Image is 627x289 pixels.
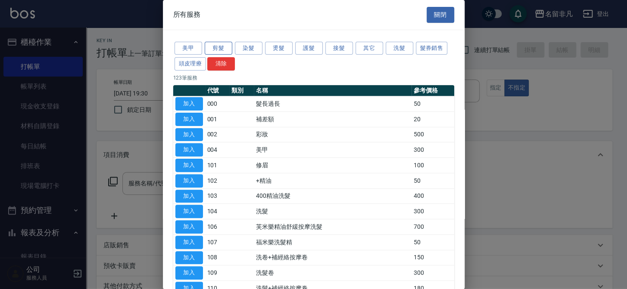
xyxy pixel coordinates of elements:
button: 接髮 [325,42,353,55]
button: 加入 [175,190,203,203]
td: 500 [412,127,454,142]
td: 300 [412,265,454,281]
button: 染髮 [235,42,262,55]
td: 50 [412,173,454,188]
td: 洗卷+補經絡按摩卷 [254,250,411,265]
td: 20 [412,111,454,127]
button: 加入 [175,174,203,188]
p: 123 筆服務 [173,74,454,82]
th: 參考價格 [412,85,454,96]
td: 400精油洗髮 [254,188,411,204]
td: 106 [205,219,230,235]
button: 加入 [175,251,203,264]
td: 美甲 [254,142,411,158]
td: 補差額 [254,111,411,127]
td: 洗髮卷 [254,265,411,281]
td: 108 [205,250,230,265]
td: 50 [412,96,454,112]
td: 洗髮 [254,204,411,219]
button: 頭皮理療 [175,57,206,71]
button: 加入 [175,97,203,111]
button: 髮券銷售 [416,42,448,55]
span: 所有服務 [173,10,201,19]
td: 101 [205,158,230,173]
button: 清除 [207,57,235,71]
td: +精油 [254,173,411,188]
button: 美甲 [175,42,202,55]
td: 福米樂洗髮精 [254,234,411,250]
td: 103 [205,188,230,204]
button: 洗髮 [386,42,413,55]
td: 102 [205,173,230,188]
td: 修眉 [254,158,411,173]
td: 002 [205,127,230,142]
button: 加入 [175,143,203,157]
button: 加入 [175,220,203,234]
td: 彩妝 [254,127,411,142]
td: 300 [412,142,454,158]
td: 髮長過長 [254,96,411,112]
td: 104 [205,204,230,219]
th: 名稱 [254,85,411,96]
button: 加入 [175,128,203,141]
button: 其它 [356,42,383,55]
button: 護髮 [295,42,323,55]
button: 加入 [175,159,203,172]
td: 100 [412,158,454,173]
td: 001 [205,111,230,127]
button: 加入 [175,113,203,126]
button: 剪髮 [205,42,232,55]
button: 加入 [175,236,203,249]
td: 150 [412,250,454,265]
td: 109 [205,265,230,281]
button: 加入 [175,205,203,218]
td: 004 [205,142,230,158]
td: 芙米樂精油舒緩按摩洗髮 [254,219,411,235]
th: 代號 [205,85,230,96]
td: 000 [205,96,230,112]
button: 關閉 [427,7,454,23]
th: 類別 [229,85,254,96]
td: 107 [205,234,230,250]
button: 加入 [175,266,203,280]
td: 700 [412,219,454,235]
button: 燙髮 [265,42,293,55]
td: 400 [412,188,454,204]
td: 300 [412,204,454,219]
td: 50 [412,234,454,250]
